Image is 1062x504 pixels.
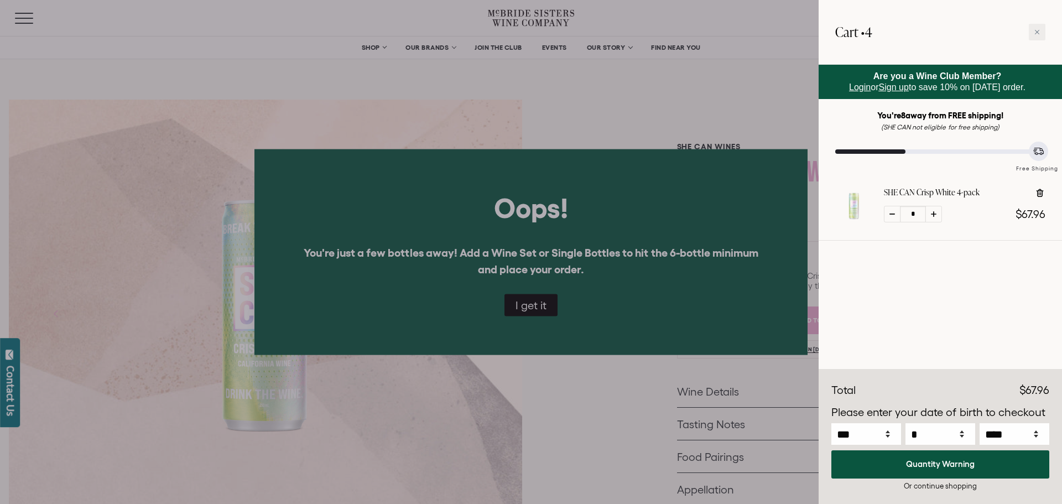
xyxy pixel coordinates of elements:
[831,382,856,399] div: Total
[901,111,905,120] span: 8
[873,71,1002,81] strong: Are you a Wine Club Member?
[849,71,1025,92] span: or to save 10% on [DATE] order.
[884,187,980,198] a: SHE CAN Crisp White 4-pack
[831,404,1049,421] p: Please enter your date of birth to checkout
[865,23,872,41] span: 4
[831,450,1049,479] button: Quantity Warning
[1016,208,1045,220] span: $67.96
[835,215,873,227] a: SHE CAN Crisp White 4-pack
[835,17,872,48] h2: Cart •
[879,82,909,92] a: Sign up
[1019,384,1049,396] span: $67.96
[877,111,1004,120] strong: You're away from FREE shipping!
[831,481,1049,491] div: Or continue shopping
[1012,154,1062,173] div: Free Shipping
[881,123,999,131] em: (SHE CAN not eligible for free shipping)
[849,82,871,92] a: Login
